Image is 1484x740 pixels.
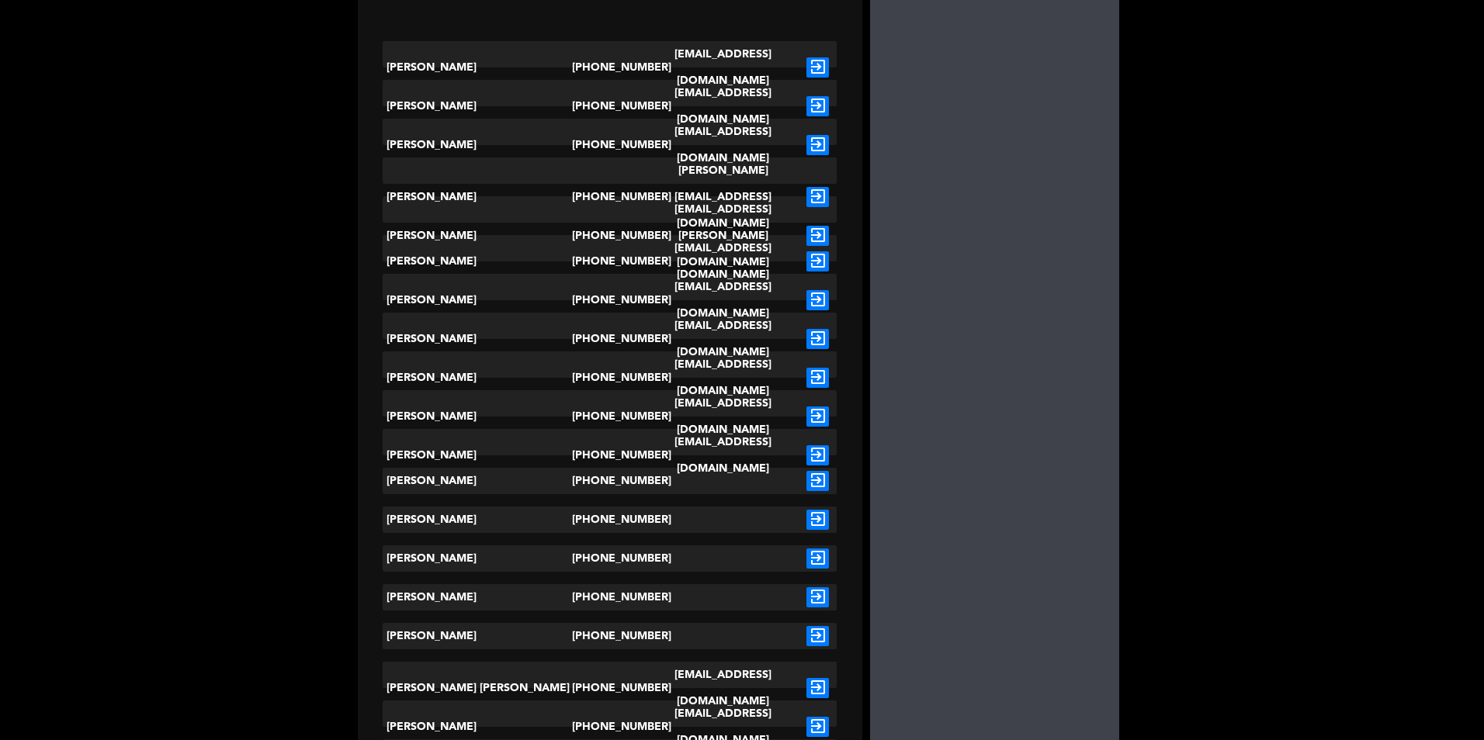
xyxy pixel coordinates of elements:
[572,235,648,288] div: [PHONE_NUMBER]
[806,96,829,116] i: exit_to_app
[647,351,799,404] div: [EMAIL_ADDRESS][DOMAIN_NAME]
[572,507,648,533] div: [PHONE_NUMBER]
[806,57,829,78] i: exit_to_app
[806,626,829,646] i: exit_to_app
[806,548,829,569] i: exit_to_app
[572,390,648,443] div: [PHONE_NUMBER]
[383,80,572,133] div: [PERSON_NAME]
[572,41,648,94] div: [PHONE_NUMBER]
[383,545,572,572] div: [PERSON_NAME]
[383,157,572,237] div: [PERSON_NAME]
[647,157,799,237] div: [PERSON_NAME][EMAIL_ADDRESS][DOMAIN_NAME]
[647,41,799,94] div: [EMAIL_ADDRESS][DOMAIN_NAME]
[806,678,829,698] i: exit_to_app
[572,429,648,482] div: [PHONE_NUMBER]
[383,584,572,610] div: [PERSON_NAME]
[383,390,572,443] div: [PERSON_NAME]
[572,623,648,649] div: [PHONE_NUMBER]
[806,290,829,310] i: exit_to_app
[572,468,648,494] div: [PHONE_NUMBER]
[383,429,572,482] div: [PERSON_NAME]
[806,717,829,737] i: exit_to_app
[806,329,829,349] i: exit_to_app
[647,235,799,288] div: [EMAIL_ADDRESS][DOMAIN_NAME]
[806,251,829,271] i: exit_to_app
[647,390,799,443] div: [EMAIL_ADDRESS][DOMAIN_NAME]
[572,157,648,237] div: [PHONE_NUMBER]
[572,584,648,610] div: [PHONE_NUMBER]
[383,507,572,533] div: [PERSON_NAME]
[572,119,648,171] div: [PHONE_NUMBER]
[383,313,572,365] div: [PERSON_NAME]
[806,471,829,491] i: exit_to_app
[806,445,829,465] i: exit_to_app
[572,80,648,133] div: [PHONE_NUMBER]
[383,662,572,714] div: [PERSON_NAME] [PERSON_NAME]
[383,468,572,494] div: [PERSON_NAME]
[383,235,572,288] div: [PERSON_NAME]
[647,119,799,171] div: [EMAIL_ADDRESS][DOMAIN_NAME]
[806,135,829,155] i: exit_to_app
[806,587,829,607] i: exit_to_app
[806,406,829,427] i: exit_to_app
[572,351,648,404] div: [PHONE_NUMBER]
[806,226,829,246] i: exit_to_app
[383,623,572,649] div: [PERSON_NAME]
[572,662,648,714] div: [PHONE_NUMBER]
[647,196,799,275] div: [EMAIL_ADDRESS][PERSON_NAME][DOMAIN_NAME]
[647,313,799,365] div: [EMAIL_ADDRESS][DOMAIN_NAME]
[806,510,829,530] i: exit_to_app
[647,662,799,714] div: [EMAIL_ADDRESS][DOMAIN_NAME]
[572,313,648,365] div: [PHONE_NUMBER]
[572,274,648,327] div: [PHONE_NUMBER]
[572,196,648,275] div: [PHONE_NUMBER]
[383,41,572,94] div: [PERSON_NAME]
[647,80,799,133] div: [EMAIL_ADDRESS][DOMAIN_NAME]
[647,274,799,327] div: [EMAIL_ADDRESS][DOMAIN_NAME]
[572,545,648,572] div: [PHONE_NUMBER]
[383,119,572,171] div: [PERSON_NAME]
[383,196,572,275] div: [PERSON_NAME]
[806,187,829,207] i: exit_to_app
[806,368,829,388] i: exit_to_app
[647,429,799,482] div: [EMAIL_ADDRESS][DOMAIN_NAME]
[383,274,572,327] div: [PERSON_NAME]
[383,351,572,404] div: [PERSON_NAME]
